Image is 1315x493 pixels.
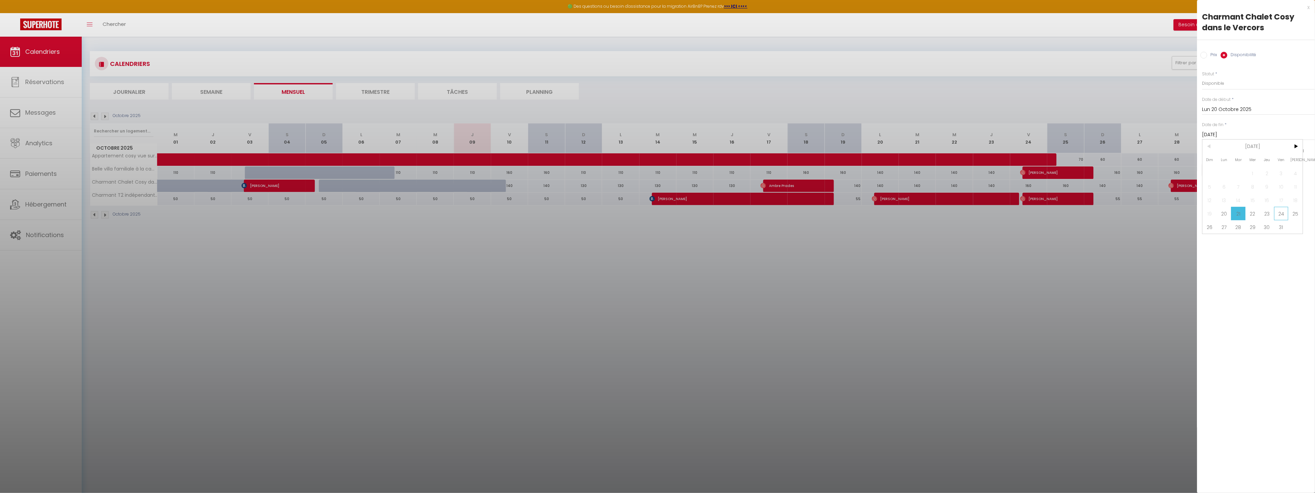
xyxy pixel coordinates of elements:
[1203,180,1217,193] span: 5
[1202,97,1231,103] label: Date de début
[1197,3,1310,11] div: x
[1260,166,1274,180] span: 2
[1246,180,1260,193] span: 8
[1288,140,1303,153] span: >
[1228,52,1256,59] label: Disponibilité
[1203,153,1217,166] span: Dim
[1260,220,1274,234] span: 30
[1288,166,1303,180] span: 4
[1274,166,1289,180] span: 3
[1231,153,1246,166] span: Mar
[1217,180,1232,193] span: 6
[1231,180,1246,193] span: 7
[1202,11,1310,33] div: Charmant Chalet Cosy dans le Vercors
[1274,220,1289,234] span: 31
[1246,193,1260,207] span: 15
[1274,207,1289,220] span: 24
[1288,193,1303,207] span: 18
[1217,207,1232,220] span: 20
[1260,180,1274,193] span: 9
[1246,220,1260,234] span: 29
[1217,153,1232,166] span: Lun
[1260,207,1274,220] span: 23
[1246,166,1260,180] span: 1
[1274,180,1289,193] span: 10
[1288,207,1303,220] span: 25
[1217,220,1232,234] span: 27
[1274,153,1289,166] span: Ven
[1203,140,1217,153] span: <
[1203,220,1217,234] span: 26
[1202,71,1214,77] label: Statut
[1217,193,1232,207] span: 13
[1203,193,1217,207] span: 12
[1231,220,1246,234] span: 28
[1260,153,1274,166] span: Jeu
[1288,153,1303,166] span: [PERSON_NAME]
[1231,193,1246,207] span: 14
[1202,122,1224,128] label: Date de fin
[1274,193,1289,207] span: 17
[1246,153,1260,166] span: Mer
[1207,52,1217,59] label: Prix
[1288,180,1303,193] span: 11
[1217,140,1289,153] span: [DATE]
[1260,193,1274,207] span: 16
[1231,207,1246,220] span: 21
[1203,207,1217,220] span: 19
[1246,207,1260,220] span: 22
